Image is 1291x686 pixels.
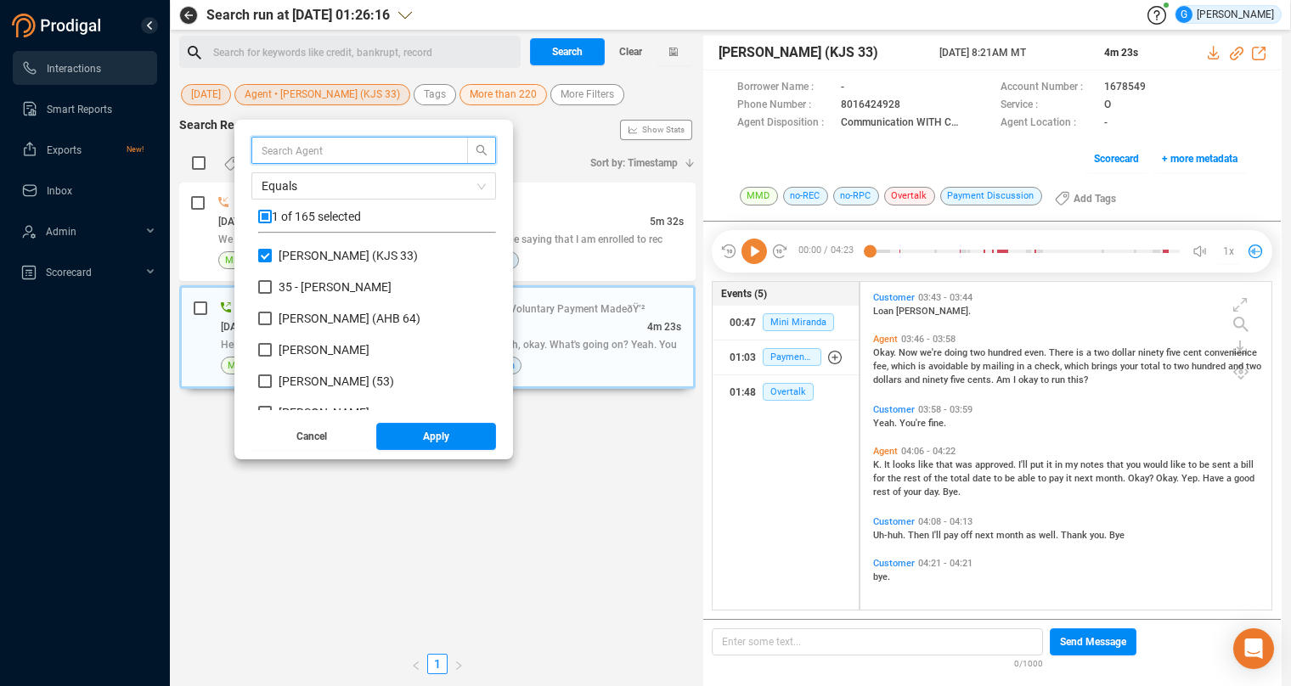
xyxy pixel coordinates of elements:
[932,530,944,541] span: I'll
[873,334,898,345] span: Agent
[944,530,961,541] span: pay
[234,84,410,105] button: Agent • [PERSON_NAME] (KJS 33)
[279,312,420,325] span: [PERSON_NAME] (AHB 64)
[228,357,251,374] span: MMD
[1040,374,1051,385] span: to
[214,149,296,177] button: Add Tags
[961,530,975,541] span: off
[1064,361,1091,372] span: which
[1045,185,1126,212] button: Add Tags
[873,530,908,541] span: Uh-huh.
[620,120,692,140] button: Show Stats
[996,374,1013,385] span: Am
[713,306,859,340] button: 00:47Mini Miranda
[221,339,677,351] span: Hello? This is Loan from where? Oh, hi. Where is that? What is oh, okay. What's going on? Yeah. You
[719,42,878,63] span: [PERSON_NAME] (KJS 33)
[873,347,899,358] span: Okay.
[423,423,449,450] span: Apply
[179,118,267,132] span: Search Results :
[1141,361,1163,372] span: total
[1163,361,1174,372] span: to
[940,187,1042,205] span: Payment Discussion
[908,530,932,541] span: Then
[873,516,915,527] span: Customer
[1085,145,1148,172] button: Scorecard
[619,38,642,65] span: Clear
[251,423,372,450] button: Cancel
[1074,185,1116,212] span: Add Tags
[730,309,756,336] div: 00:47
[424,84,446,105] span: Tags
[218,233,662,245] span: We paid that. That guy called, and we paid it. I just got a message saying that I am enrolled to rec
[841,115,962,132] span: Communication WITH Consent Voluntary Payment MadeðŸ’²
[922,374,950,385] span: ninety
[1074,473,1096,484] span: next
[1128,473,1156,484] span: Okay?
[873,374,905,385] span: dollars
[1068,374,1088,385] span: this?
[873,446,898,457] span: Agent
[928,418,946,429] span: fine.
[713,375,859,409] button: 01:48Overtalk
[1094,145,1139,172] span: Scorecard
[468,144,495,156] span: search
[13,51,157,85] li: Interactions
[936,459,956,470] span: that
[1226,473,1234,484] span: a
[1156,473,1181,484] span: Okay.
[127,132,144,166] span: New!
[904,473,923,484] span: rest
[46,267,92,278] span: Scorecard
[1090,530,1109,541] span: you.
[428,655,447,673] a: 1
[1055,459,1065,470] span: in
[1046,459,1055,470] span: it
[1027,361,1034,372] span: a
[737,97,832,115] span: Phone Number :
[1112,347,1138,358] span: dollar
[21,92,144,126] a: Smart Reports
[915,292,976,303] span: 03:43 - 03:44
[650,216,684,228] span: 5m 32s
[1104,47,1138,59] span: 4m 23s
[1065,459,1080,470] span: my
[763,383,814,401] span: Overtalk
[47,185,72,197] span: Inbox
[550,84,624,105] button: More Filters
[950,473,972,484] span: total
[1170,459,1188,470] span: like
[1014,655,1043,670] span: 0/1000
[1051,374,1068,385] span: run
[740,187,778,205] span: MMD
[713,340,859,374] button: 01:03Payment Discussion
[884,187,935,205] span: Overtalk
[1199,459,1212,470] span: be
[891,361,918,372] span: which
[841,79,844,97] span: -
[279,343,369,357] span: [PERSON_NAME]
[1024,347,1049,358] span: even.
[1001,79,1096,97] span: Account Number :
[13,173,157,207] li: Inbox
[552,38,583,65] span: Search
[580,149,696,177] button: Sort by: Timestamp
[1049,473,1066,484] span: pay
[1076,347,1086,358] span: is
[721,286,767,301] span: Events (5)
[920,347,944,358] span: we're
[1234,473,1254,484] span: good
[1126,459,1143,470] span: you
[605,38,656,65] button: Clear
[1001,115,1096,132] span: Agent Location :
[218,216,311,228] span: [DATE] 09:02AM MT
[1080,459,1107,470] span: notes
[179,285,696,389] div: [PERSON_NAME] (KJS 33)| Communication WITH Consent Voluntary Payment MadeðŸ’²[DATE] 08:21AM MT| m...
[258,247,496,410] div: grid
[988,347,1024,358] span: hundred
[893,486,904,498] span: of
[191,84,221,105] span: [DATE]
[1013,374,1018,385] span: I
[376,423,497,450] button: Apply
[427,654,448,674] li: 1
[1094,347,1112,358] span: two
